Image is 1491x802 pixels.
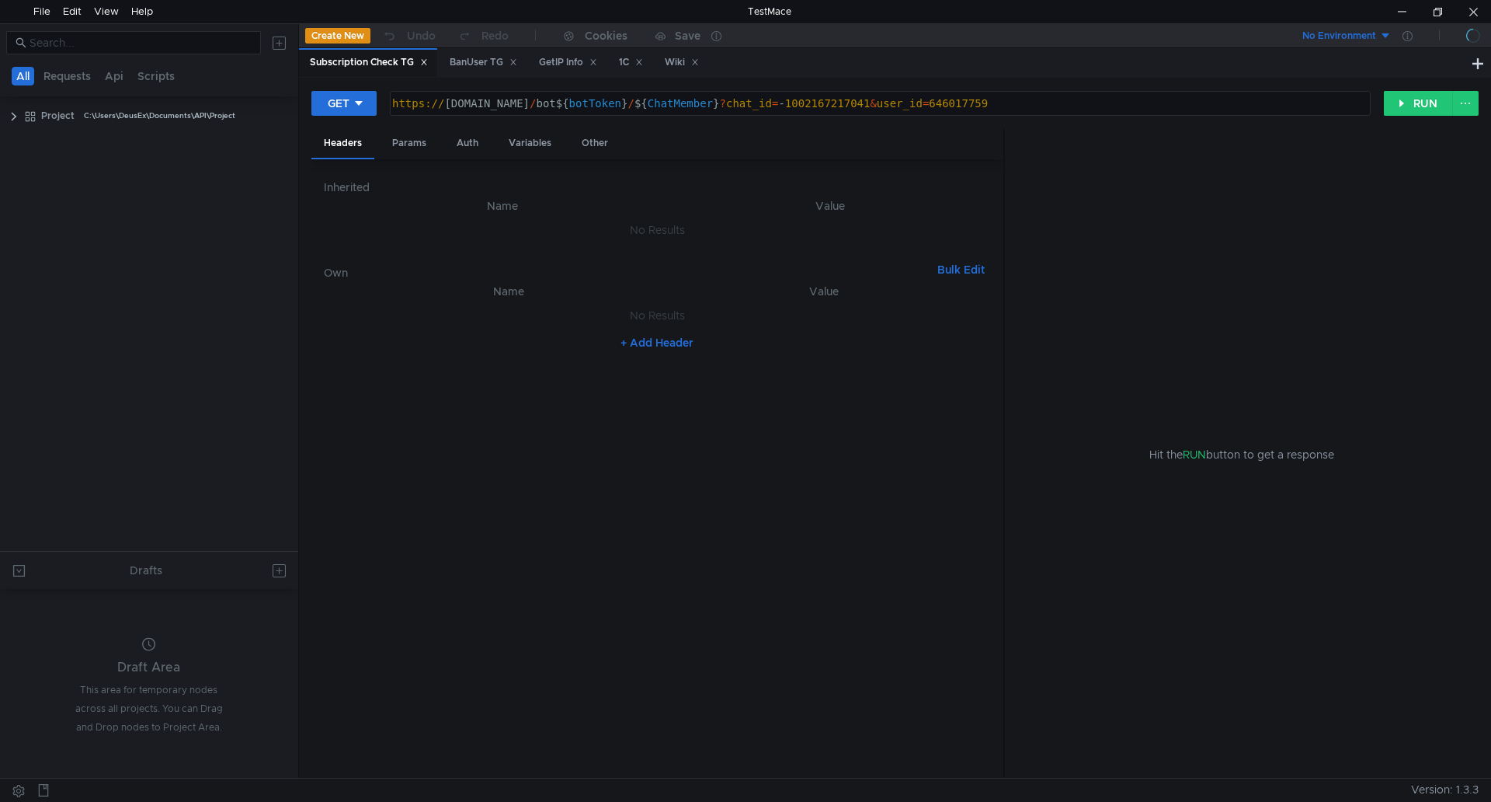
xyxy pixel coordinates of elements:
button: Undo [370,24,447,47]
th: Value [669,282,978,301]
nz-embed-empty: No Results [630,223,685,237]
div: Drafts [130,561,162,580]
th: Name [349,282,669,301]
input: Search... [30,34,252,51]
th: Value [669,197,991,215]
div: Save [675,30,700,41]
th: Name [336,197,669,215]
button: All [12,67,34,85]
button: GET [311,91,377,116]
h6: Own [324,263,931,282]
button: Create New [305,28,370,44]
div: Auth [444,129,491,158]
button: Requests [39,67,96,85]
button: No Environment [1284,23,1392,48]
div: Cookies [585,26,627,45]
div: Wiki [665,54,699,71]
button: Bulk Edit [931,260,991,279]
div: Variables [496,129,564,158]
div: BanUser TG [450,54,517,71]
span: Hit the button to get a response [1149,446,1334,463]
div: Redo [481,26,509,45]
div: Headers [311,129,374,159]
div: Params [380,129,439,158]
button: + Add Header [614,333,700,352]
nz-embed-empty: No Results [630,309,685,323]
div: No Environment [1302,29,1376,44]
div: Project [41,104,75,127]
div: GetIP Info [539,54,597,71]
h6: Inherited [324,178,991,197]
div: 1С [619,54,644,71]
div: GET [328,95,349,112]
button: Redo [447,24,520,47]
button: Api [100,67,128,85]
button: RUN [1384,91,1453,116]
button: Scripts [133,67,179,85]
span: RUN [1183,448,1206,462]
span: Version: 1.3.3 [1411,779,1479,801]
div: Subscription Check TG [310,54,428,71]
div: C:\Users\DeusEx\Documents\API\Project [84,104,235,127]
div: Other [569,129,620,158]
div: Undo [407,26,436,45]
